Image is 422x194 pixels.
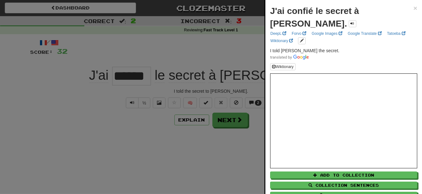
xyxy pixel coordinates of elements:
a: Tatoeba [385,30,407,37]
button: edit links [298,37,306,44]
button: Add to Collection [270,172,417,178]
a: DeepL [269,30,288,37]
button: Collection Sentences [270,182,417,189]
button: Wiktionary [270,63,295,70]
span: I told [PERSON_NAME] the secret. [270,48,340,53]
a: Google Images [310,30,344,37]
strong: J'ai confié le secret à [PERSON_NAME]. [270,6,359,28]
span: × [413,4,417,12]
img: Color short [270,55,309,60]
a: Forvo [290,30,308,37]
button: Close [413,5,417,11]
a: Google Translate [346,30,384,37]
a: Wiktionary [269,37,295,44]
